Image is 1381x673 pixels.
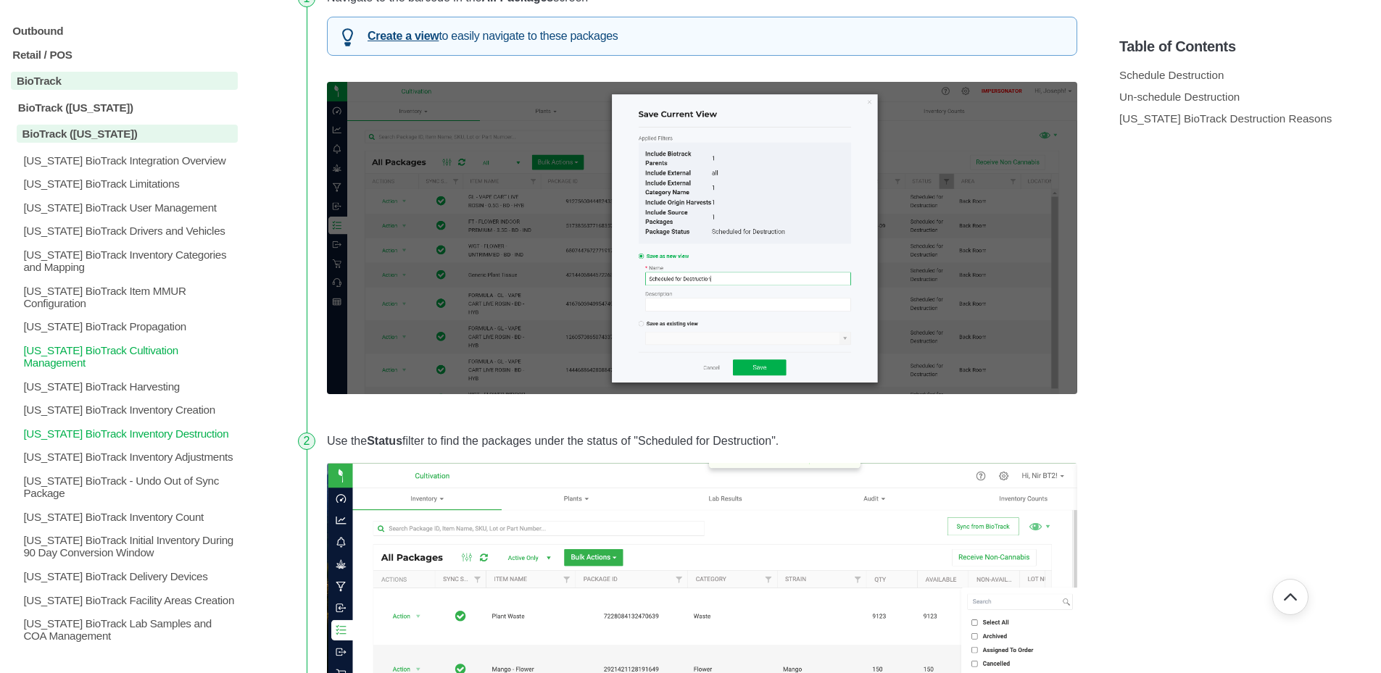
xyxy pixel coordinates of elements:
[367,435,402,447] strong: Status
[22,569,238,582] p: [US_STATE] BioTrack Delivery Devices
[11,154,238,166] a: [US_STATE] BioTrack Integration Overview
[22,201,238,213] p: [US_STATE] BioTrack User Management
[11,201,238,213] a: [US_STATE] BioTrack User Management
[22,284,238,309] p: [US_STATE] BioTrack Item MMUR Configuration
[11,427,238,439] a: [US_STATE] BioTrack Inventory Destruction
[11,284,238,309] a: [US_STATE] BioTrack Item MMUR Configuration
[11,534,238,559] a: [US_STATE] BioTrack Initial Inventory During 90 Day Conversion Window
[11,177,238,190] a: [US_STATE] BioTrack Limitations
[368,30,439,42] a: Create a view
[22,475,238,499] p: [US_STATE] BioTrack - Undo Out of Sync Package
[22,451,238,463] p: [US_STATE] BioTrack Inventory Adjustments
[22,343,238,368] p: [US_STATE] BioTrack Cultivation Management
[22,534,238,559] p: [US_STATE] BioTrack Initial Inventory During 90 Day Conversion Window
[22,380,238,392] p: [US_STATE] BioTrack Harvesting
[11,451,238,463] a: [US_STATE] BioTrack Inventory Adjustments
[11,320,238,333] a: [US_STATE] BioTrack Propagation
[11,125,238,143] a: BioTrack ([US_STATE])
[22,427,238,439] p: [US_STATE] BioTrack Inventory Destruction
[11,569,238,582] a: [US_STATE] BioTrack Delivery Devices
[11,48,238,60] a: Retail / POS
[327,82,1077,394] img: image.png
[11,593,238,606] a: [US_STATE] BioTrack Facility Areas Creation
[17,125,238,143] p: BioTrack ([US_STATE])
[11,510,238,522] a: [US_STATE] BioTrack Inventory Count
[17,101,238,113] p: BioTrack ([US_STATE])
[11,475,238,499] a: [US_STATE] BioTrack - Undo Out of Sync Package
[11,25,238,37] a: Outbound
[11,248,238,273] a: [US_STATE] BioTrack Inventory Categories and Mapping
[22,154,238,166] p: [US_STATE] BioTrack Integration Overview
[1272,579,1309,615] button: Go back to top of document
[22,320,238,333] p: [US_STATE] BioTrack Propagation
[22,248,238,273] p: [US_STATE] BioTrack Inventory Categories and Mapping
[22,593,238,606] p: [US_STATE] BioTrack Facility Areas Creation
[1119,69,1224,81] a: Schedule Destruction
[22,510,238,522] p: [US_STATE] BioTrack Inventory Count
[1119,112,1332,125] a: [US_STATE] BioTrack Destruction Reasons
[1119,14,1370,651] section: Table of Contents
[22,177,238,190] p: [US_STATE] BioTrack Limitations
[327,17,1077,56] div: to easily navigate to these packages
[11,225,238,237] a: [US_STATE] BioTrack Drivers and Vehicles
[11,343,238,368] a: [US_STATE] BioTrack Cultivation Management
[1119,91,1240,103] a: Un-schedule Destruction
[22,404,238,416] p: [US_STATE] BioTrack Inventory Creation
[22,617,238,642] p: [US_STATE] BioTrack Lab Samples and COA Management
[11,101,238,113] a: BioTrack ([US_STATE])
[22,225,238,237] p: [US_STATE] BioTrack Drivers and Vehicles
[11,72,238,90] a: BioTrack
[1119,38,1370,55] h5: Table of Contents
[11,404,238,416] a: [US_STATE] BioTrack Inventory Creation
[11,380,238,392] a: [US_STATE] BioTrack Harvesting
[11,617,238,642] a: [US_STATE] BioTrack Lab Samples and COA Management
